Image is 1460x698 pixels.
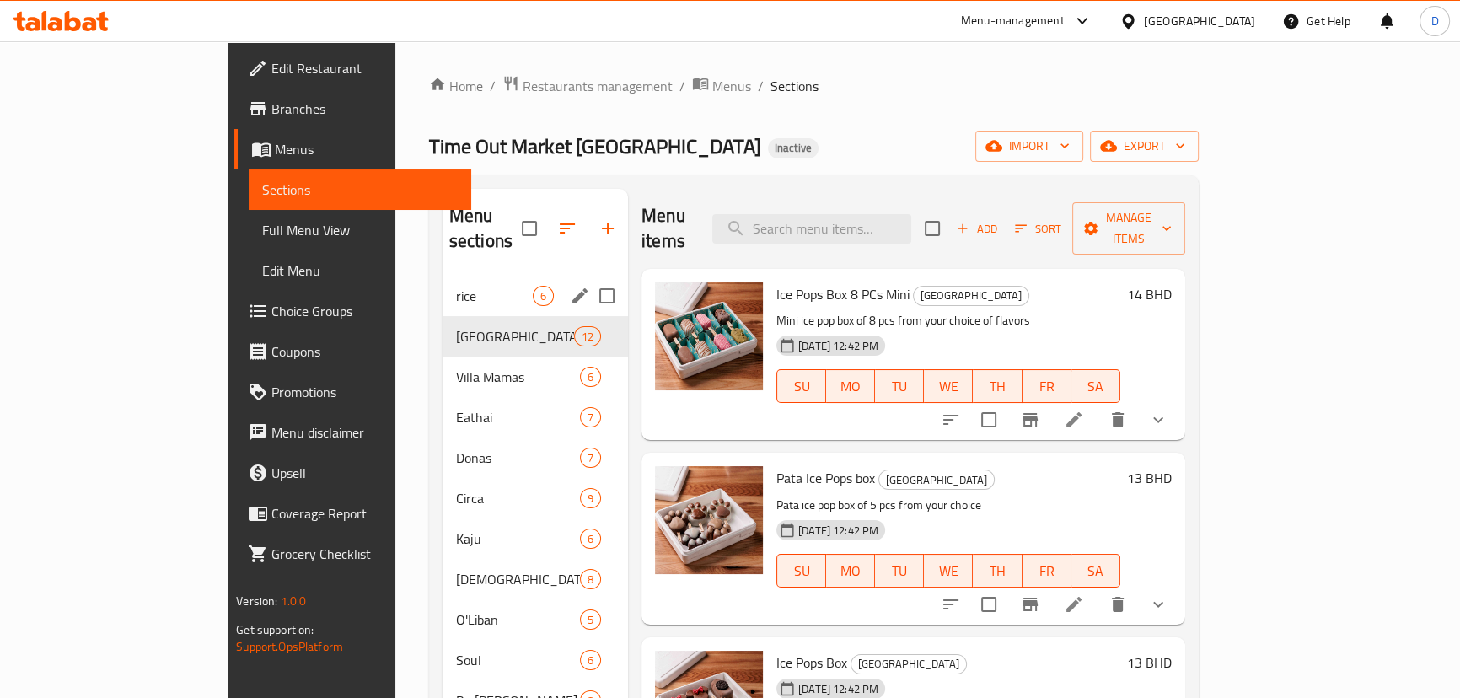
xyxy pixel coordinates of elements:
[833,559,868,583] span: MO
[1010,400,1050,440] button: Branch-specific-item
[429,127,761,165] span: Time Out Market [GEOGRAPHIC_DATA]
[429,75,1199,97] nav: breadcrumb
[588,208,628,249] button: Add section
[456,569,580,589] span: [DEMOGRAPHIC_DATA]
[776,310,1120,331] p: Mini ice pop box of 8 pcs from your choice of flavors
[456,609,580,630] span: O'Liban
[271,301,458,321] span: Choice Groups
[236,590,277,612] span: Version:
[249,210,471,250] a: Full Menu View
[234,291,471,331] a: Choice Groups
[776,554,826,588] button: SU
[1078,374,1114,399] span: SA
[271,503,458,523] span: Coverage Report
[443,316,628,357] div: [GEOGRAPHIC_DATA]12
[776,369,826,403] button: SU
[271,382,458,402] span: Promotions
[712,214,911,244] input: search
[655,466,763,574] img: Pata Ice Pops box
[826,554,875,588] button: MO
[456,448,580,468] span: Donas
[826,369,875,403] button: MO
[833,374,868,399] span: MO
[1015,219,1061,239] span: Sort
[641,203,692,254] h2: Menu items
[792,681,885,697] span: [DATE] 12:42 PM
[271,341,458,362] span: Coupons
[234,372,471,412] a: Promotions
[443,640,628,680] div: Soul6
[924,369,973,403] button: WE
[271,463,458,483] span: Upsell
[1011,216,1065,242] button: Sort
[262,220,458,240] span: Full Menu View
[768,141,819,155] span: Inactive
[580,488,601,508] div: items
[581,369,600,385] span: 6
[851,654,967,674] div: Florencia
[1098,400,1138,440] button: delete
[1023,554,1071,588] button: FR
[236,636,343,658] a: Support.OpsPlatform
[456,529,580,549] span: Kaju
[443,438,628,478] div: Donas7
[581,572,600,588] span: 8
[980,559,1015,583] span: TH
[1098,584,1138,625] button: delete
[1127,466,1172,490] h6: 13 BHD
[776,465,875,491] span: Pata Ice Pops box
[1086,207,1172,250] span: Manage items
[961,11,1065,31] div: Menu-management
[875,554,924,588] button: TU
[882,559,917,583] span: TU
[580,529,601,549] div: items
[443,599,628,640] div: O'Liban5
[792,338,885,354] span: [DATE] 12:42 PM
[271,58,458,78] span: Edit Restaurant
[271,99,458,119] span: Branches
[1127,651,1172,674] h6: 13 BHD
[234,412,471,453] a: Menu disclaimer
[776,282,910,307] span: Ice Pops Box 8 PCs Mini
[234,453,471,493] a: Upsell
[1071,369,1120,403] button: SA
[1103,136,1185,157] span: export
[456,488,580,508] span: Circa
[1127,282,1172,306] h6: 14 BHD
[456,650,580,670] span: Soul
[262,180,458,200] span: Sections
[234,331,471,372] a: Coupons
[971,587,1006,622] span: Select to update
[523,76,673,96] span: Restaurants management
[456,407,580,427] span: Eathai
[490,76,496,96] li: /
[581,491,600,507] span: 9
[980,374,1015,399] span: TH
[1138,584,1178,625] button: show more
[971,402,1006,438] span: Select to update
[1029,559,1065,583] span: FR
[512,211,547,246] span: Select all sections
[456,326,574,346] div: Florencia
[533,286,554,306] div: items
[580,650,601,670] div: items
[534,288,553,304] span: 6
[581,612,600,628] span: 5
[679,76,685,96] li: /
[882,374,917,399] span: TU
[1029,374,1065,399] span: FR
[580,407,601,427] div: items
[275,139,458,159] span: Menus
[271,544,458,564] span: Grocery Checklist
[456,286,533,306] span: rice
[784,374,819,399] span: SU
[1071,554,1120,588] button: SA
[1064,594,1084,615] a: Edit menu item
[443,478,628,518] div: Circa9
[236,619,314,641] span: Get support on:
